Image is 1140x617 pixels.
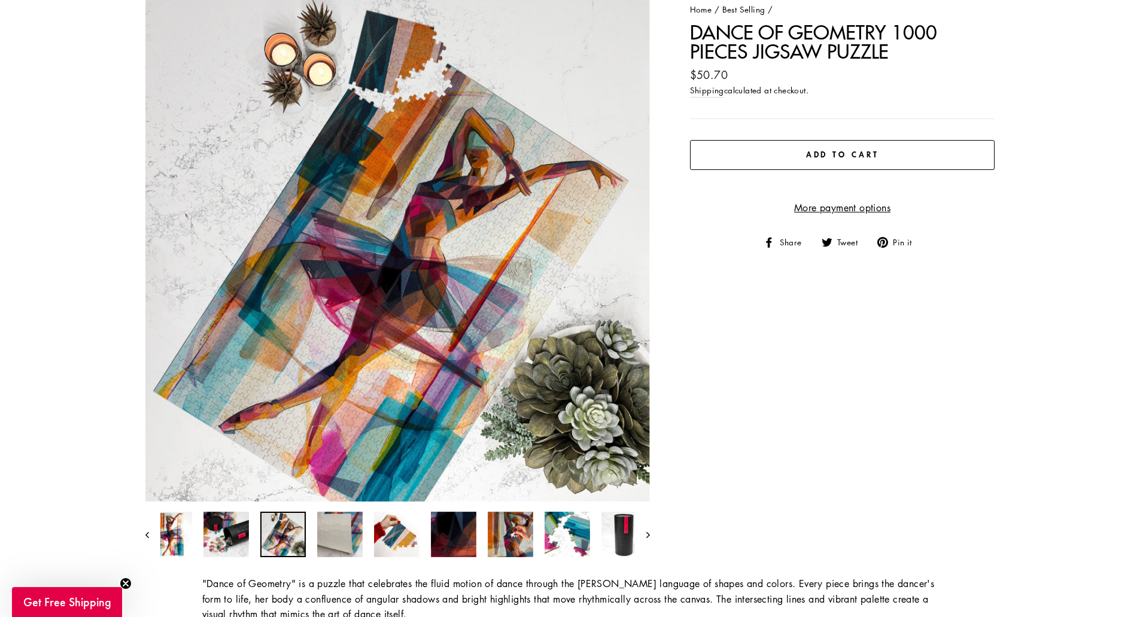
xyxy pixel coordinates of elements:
img: Dance of Geometry 1000 Pieces Jigsaw Puzzle [601,512,647,557]
span: Add to cart [806,148,879,160]
span: Tweet [835,236,867,249]
a: More payment options [690,200,995,216]
img: Dance of Geometry 1000 Pieces Jigsaw Puzzle [545,512,590,557]
img: Dance of Geometry 1000 Pieces Jigsaw Puzzle [488,512,533,557]
nav: breadcrumbs [690,3,995,16]
span: Share [778,236,811,249]
a: Home [690,3,712,15]
img: Dance of Geometry 1000 Pieces Jigsaw Puzzle [317,512,363,557]
a: Shipping [690,84,724,98]
span: Pin it [891,236,920,249]
button: Close teaser [120,578,132,589]
span: / [768,3,773,15]
span: Get Free Shipping [23,594,111,610]
div: calculated at checkout. [690,84,995,98]
span: $50.70 [690,68,728,82]
img: Dance of Geometry 1000 Pieces Jigsaw Puzzle [431,512,476,557]
img: Dance of Geometry 1000 Pieces Jigsaw Puzzle [374,512,419,557]
a: Best Selling [722,3,765,15]
h1: Dance of Geometry 1000 Pieces Jigsaw Puzzle [690,22,995,61]
img: Dance of Geometry 1000 Pieces Jigsaw Puzzle [203,512,249,557]
button: Add to cart [690,140,995,170]
span: / [715,3,719,15]
img: Dance of Geometry 1000 Pieces Jigsaw Puzzle [147,512,192,557]
div: Get Free ShippingClose teaser [12,587,122,617]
